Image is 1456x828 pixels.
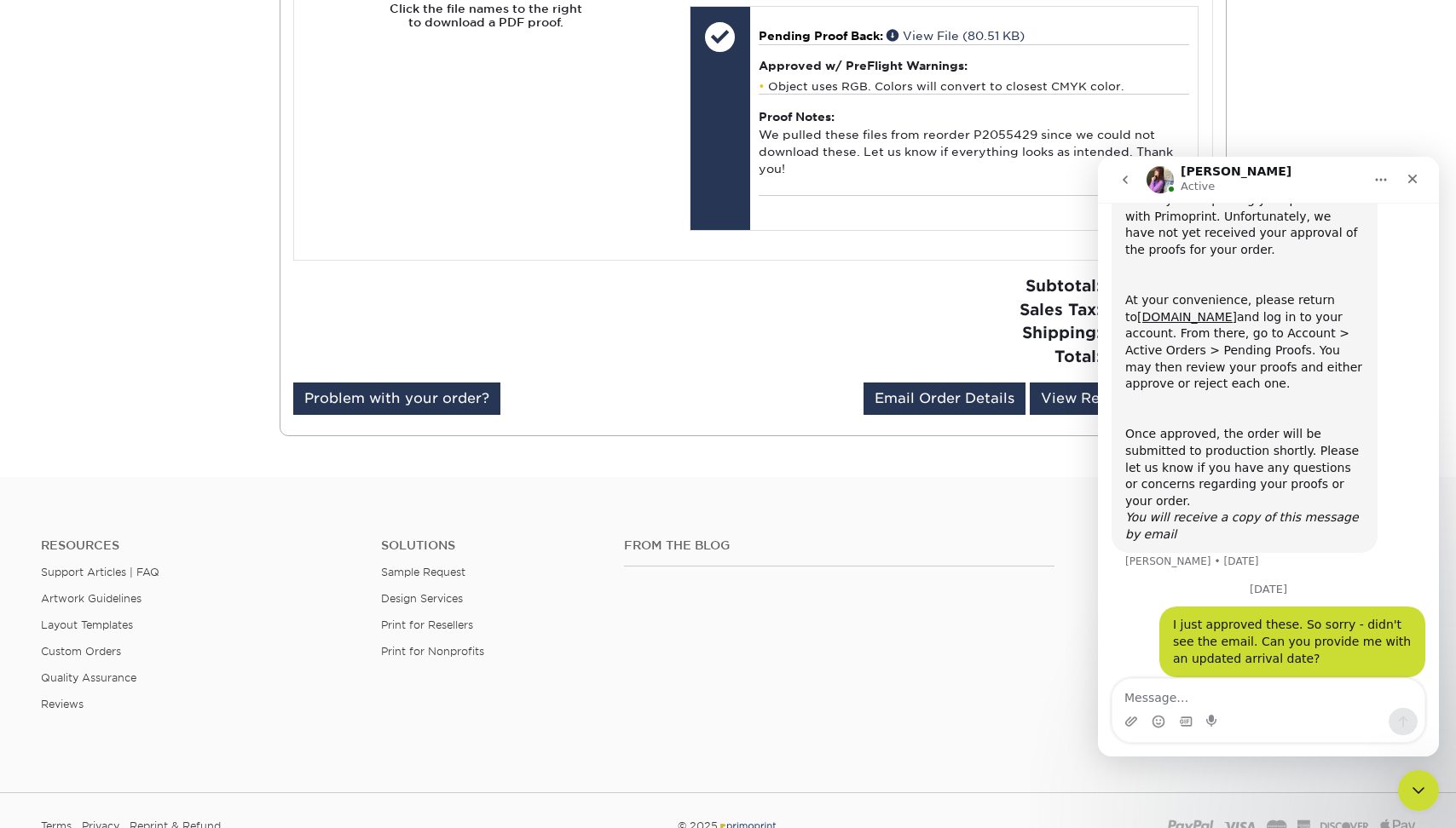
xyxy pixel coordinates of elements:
[61,450,327,520] div: I just approved these. So sorry - didn't see the email. Can you provide me with an updated arriva...
[26,558,40,572] button: Upload attachment
[41,592,142,605] a: Artwork Guidelines
[1098,157,1439,756] iframe: Intercom live chat
[759,94,1189,195] div: We pulled these files from reorder P2055429 since we could not download these. Let us know if eve...
[1022,323,1101,342] strong: Shipping:
[14,450,327,541] div: Michael says…
[1054,347,1101,365] strong: Total:
[381,645,484,658] a: Print for Nonprofits
[293,382,500,415] a: Problem with your order?
[14,427,327,450] div: [DATE]
[381,538,598,553] h4: Solutions
[108,558,122,572] button: Start recording
[41,538,355,553] h4: Resources
[291,551,320,578] button: Send a message…
[1026,276,1101,295] strong: Subtotal:
[759,29,883,43] span: Pending Proof Back:
[81,558,95,572] button: Gif picker
[41,618,133,631] a: Layout Templates
[759,59,1189,72] h4: Approved w/ PreFlight Warnings:
[27,400,161,410] div: [PERSON_NAME] • [DATE]
[381,566,465,578] a: Sample Request
[27,354,261,384] i: You will receive a copy of this message by email
[308,2,664,43] h6: Click the file names to the right to download a PDF proof.
[381,592,463,605] a: Design Services
[41,645,121,658] a: Custom Orders
[1030,382,1147,415] a: View Receipt
[41,671,136,684] a: Quality Assurance
[41,566,159,578] a: Support Articles | FAQ
[75,460,314,510] div: I just approved these. So sorry - didn't see the email. Can you provide me with an updated arriva...
[54,558,67,572] button: Emoji picker
[39,153,139,167] a: [DOMAIN_NAME]
[624,538,1054,553] h4: From the Blog
[381,618,473,631] a: Print for Resellers
[1398,770,1439,811] iframe: Intercom live chat
[27,135,266,236] div: At your convenience, please return to and log in to your account. From there, go to Account > Act...
[864,382,1026,415] a: Email Order Details
[41,698,84,710] a: Reviews
[27,269,266,386] div: Once approved, the order will be submitted to production shortly. Please let us know if you have ...
[759,110,835,124] strong: Proof Notes:
[27,35,266,101] div: Thank you for placing your print order with Primoprint. Unfortunately, we have not yet received y...
[14,522,326,551] textarea: Message…
[887,29,1025,43] a: View File (80.51 KB)
[759,79,1189,94] li: Object uses RGB. Colors will convert to closest CMYK color.
[1020,300,1101,319] strong: Sales Tax:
